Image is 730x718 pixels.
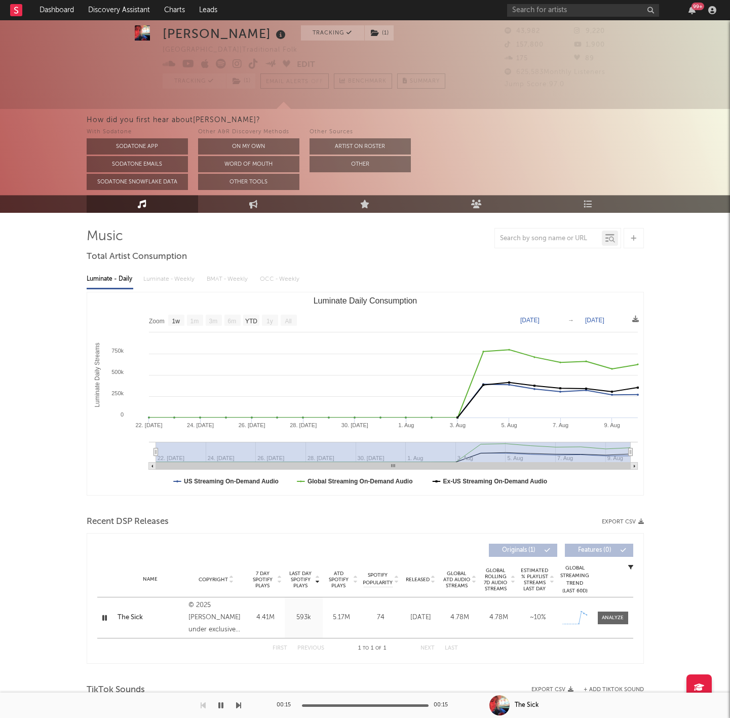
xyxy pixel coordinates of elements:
[290,422,317,428] text: 28. [DATE]
[404,613,438,623] div: [DATE]
[245,318,257,325] text: YTD
[198,126,299,138] div: Other A&R Discovery Methods
[111,390,124,396] text: 250k
[149,318,165,325] text: Zoom
[266,318,273,325] text: 1y
[226,73,255,89] button: (1)
[344,643,400,655] div: 1 1 1
[691,3,704,10] div: 99 +
[118,613,184,623] a: The Sick
[277,699,297,711] div: 00:15
[87,251,187,263] span: Total Artist Consumption
[297,59,315,71] button: Edit
[501,422,517,428] text: 5. Aug
[434,699,454,711] div: 00:15
[571,547,618,553] span: Features ( 0 )
[172,318,180,325] text: 1w
[341,422,368,428] text: 30. [DATE]
[688,6,696,14] button: 99+
[505,55,528,62] span: 175
[87,126,188,138] div: With Sodatone
[190,318,199,325] text: 1m
[87,516,169,528] span: Recent DSP Releases
[87,271,133,288] div: Luminate - Daily
[505,81,564,88] span: Jump Score: 97.0
[198,174,299,190] button: Other Tools
[118,576,184,583] div: Name
[574,42,605,48] span: 1,900
[87,138,188,155] button: Sodatone App
[420,646,435,651] button: Next
[410,79,440,84] span: Summary
[199,577,228,583] span: Copyright
[521,568,549,592] span: Estimated % Playlist Streams Last Day
[560,564,590,595] div: Global Streaming Trend (Last 60D)
[489,544,557,557] button: Originals(1)
[163,25,288,42] div: [PERSON_NAME]
[604,422,620,428] text: 9. Aug
[348,75,387,88] span: Benchmark
[310,126,411,138] div: Other Sources
[111,348,124,354] text: 750k
[87,174,188,190] button: Sodatone Snowflake Data
[111,369,124,375] text: 500k
[325,613,358,623] div: 5.17M
[443,613,477,623] div: 4.78M
[120,411,123,418] text: 0
[505,69,605,75] span: 625,583 Monthly Listeners
[187,422,214,428] text: 24. [DATE]
[287,571,314,589] span: Last Day Spotify Plays
[226,73,256,89] span: ( 1 )
[406,577,430,583] span: Released
[363,646,369,651] span: to
[198,156,299,172] button: Word Of Mouth
[585,317,604,324] text: [DATE]
[307,478,412,485] text: Global Streaming On-Demand Audio
[209,318,217,325] text: 3m
[573,687,644,693] button: + Add TikTok Sound
[397,73,445,89] button: Summary
[297,646,324,651] button: Previous
[553,422,568,428] text: 7. Aug
[531,687,573,693] button: Export CSV
[505,42,544,48] span: 157,800
[285,318,291,325] text: All
[87,156,188,172] button: Sodatone Emails
[565,544,633,557] button: Features(0)
[188,599,244,636] div: © 2025 [PERSON_NAME] under exclusive license to Atlantic Music Group LLC
[334,73,392,89] a: Benchmark
[301,25,364,41] button: Tracking
[135,422,162,428] text: 22. [DATE]
[568,317,574,324] text: →
[482,613,516,623] div: 4.78M
[443,478,547,485] text: Ex-US Streaming On-Demand Audio
[507,4,659,17] input: Search for artists
[602,519,644,525] button: Export CSV
[313,296,417,305] text: Luminate Daily Consumption
[310,156,411,172] button: Other
[495,547,542,553] span: Originals ( 1 )
[249,571,276,589] span: 7 Day Spotify Plays
[364,25,394,41] span: ( 1 )
[94,343,101,407] text: Luminate Daily Streams
[287,613,320,623] div: 593k
[227,318,236,325] text: 6m
[249,613,282,623] div: 4.41M
[574,55,594,62] span: 89
[273,646,287,651] button: First
[363,613,399,623] div: 74
[260,73,329,89] button: Email AlertsOff
[443,571,471,589] span: Global ATD Audio Streams
[584,687,644,693] button: + Add TikTok Sound
[325,571,352,589] span: ATD Spotify Plays
[163,73,226,89] button: Tracking
[365,25,394,41] button: (1)
[495,235,602,243] input: Search by song name or URL
[163,44,309,56] div: [GEOGRAPHIC_DATA] | Traditional Folk
[184,478,279,485] text: US Streaming On-Demand Audio
[520,317,540,324] text: [DATE]
[521,613,555,623] div: ~ 10 %
[363,572,393,587] span: Spotify Popularity
[311,79,323,85] em: Off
